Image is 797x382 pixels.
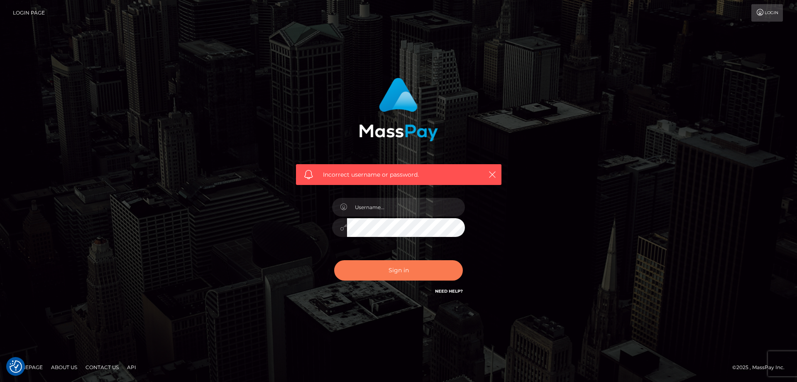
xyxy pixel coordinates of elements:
button: Sign in [334,260,463,281]
a: Homepage [9,361,46,374]
input: Username... [347,198,465,217]
div: © 2025 , MassPay Inc. [732,363,791,372]
a: About Us [48,361,81,374]
span: Incorrect username or password. [323,170,474,179]
a: Need Help? [435,288,463,294]
img: MassPay Login [359,78,438,141]
a: Login [751,4,783,22]
a: API [124,361,139,374]
a: Login Page [13,4,45,22]
img: Revisit consent button [10,360,22,373]
a: Contact Us [82,361,122,374]
button: Consent Preferences [10,360,22,373]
